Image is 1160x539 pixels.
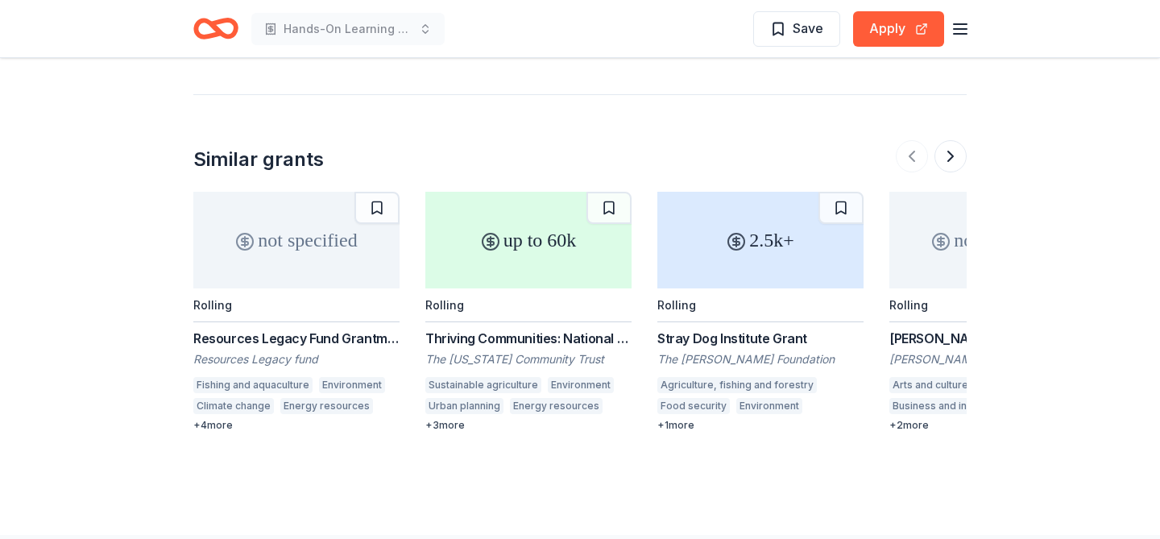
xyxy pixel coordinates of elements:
div: 2.5k+ [657,192,864,288]
div: Sustainable agriculture [425,377,541,393]
div: Environment [548,377,614,393]
div: Environment [319,377,385,393]
span: Save [793,18,823,39]
div: Food security [657,398,730,414]
div: Environment [736,398,802,414]
button: Hands-On Learning Opportunities At A Sustainable Food Garden [251,13,445,45]
div: Climate change [193,398,274,414]
a: 2.5k+RollingStray Dog Institute GrantThe [PERSON_NAME] FoundationAgriculture, fishing and forestr... [657,192,864,432]
div: Energy resources [280,398,373,414]
div: + 3 more [425,419,632,432]
div: + 4 more [193,419,400,432]
span: Hands-On Learning Opportunities At A Sustainable Food Garden [284,19,412,39]
div: not specified [889,192,1096,288]
div: + 2 more [889,419,1096,432]
div: The [PERSON_NAME] Foundation [657,351,864,367]
div: Rolling [657,298,696,312]
button: Save [753,11,840,47]
div: Agriculture, fishing and forestry [657,377,817,393]
div: Similar grants [193,147,324,172]
div: Thriving Communities: National and International Environmental Grantmaking [425,329,632,348]
div: up to 60k [425,192,632,288]
a: Home [193,10,238,48]
div: [PERSON_NAME] [889,351,1096,367]
div: Rolling [193,298,232,312]
button: Apply [853,11,944,47]
div: Stray Dog Institute Grant [657,329,864,348]
div: Fishing and aquaculture [193,377,313,393]
div: [PERSON_NAME] TCR [PERSON_NAME] [889,329,1096,348]
div: not specified [193,192,400,288]
div: Business and industry [889,398,1000,414]
div: Arts and culture [889,377,971,393]
div: Resources Legacy Fund Grantmaking Opportunity [193,329,400,348]
div: The [US_STATE] Community Trust [425,351,632,367]
a: not specifiedRollingResources Legacy Fund Grantmaking OpportunityResources Legacy fundFishing and... [193,192,400,432]
div: Resources Legacy fund [193,351,400,367]
a: up to 60kRollingThriving Communities: National and International Environmental GrantmakingThe [US... [425,192,632,432]
div: Urban planning [425,398,503,414]
div: Energy resources [510,398,603,414]
div: + 1 more [657,419,864,432]
div: Rolling [425,298,464,312]
div: Rolling [889,298,928,312]
a: not specifiedRolling[PERSON_NAME] TCR [PERSON_NAME][PERSON_NAME]Arts and cultureHealth care acces... [889,192,1096,432]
